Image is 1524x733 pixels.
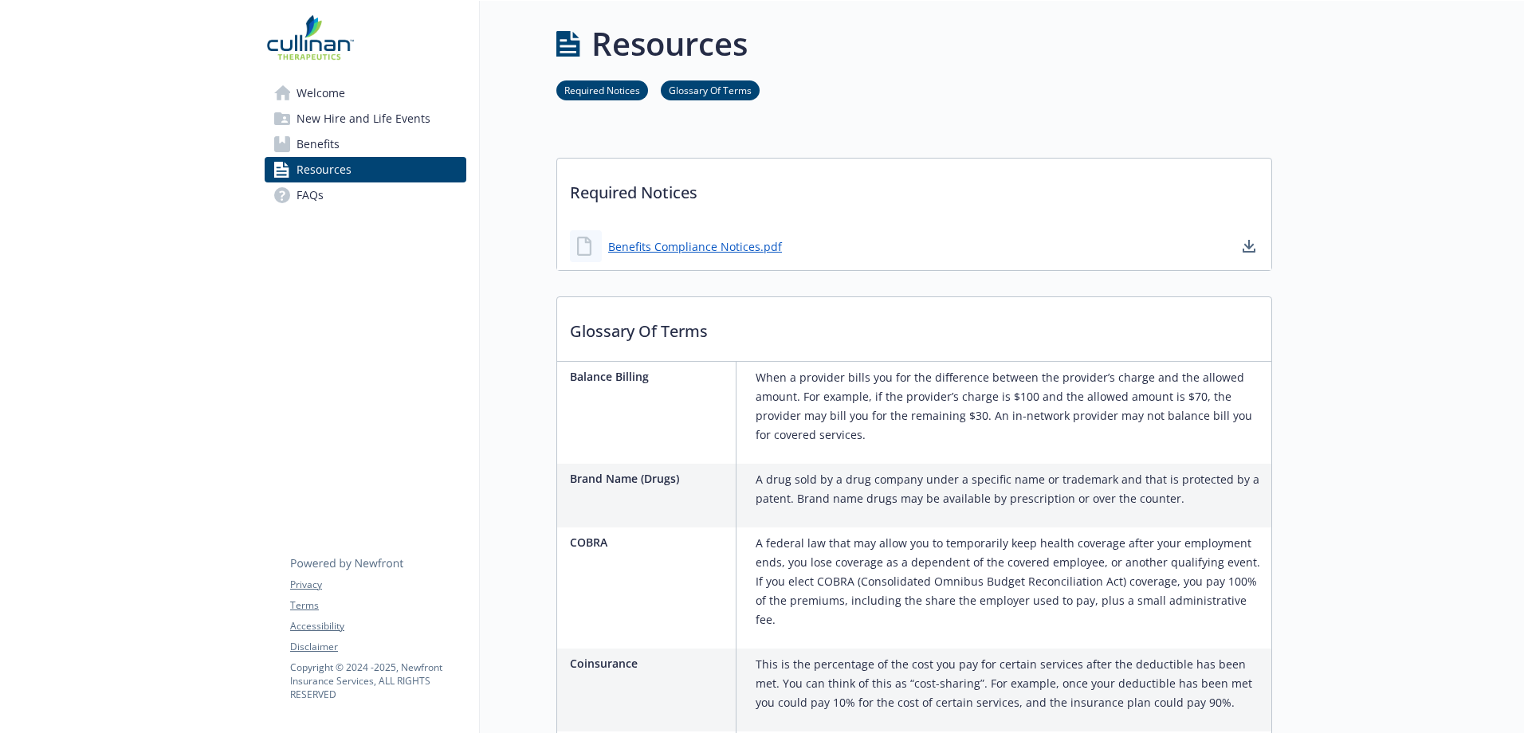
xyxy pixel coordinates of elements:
[297,106,430,131] span: New Hire and Life Events
[297,182,324,208] span: FAQs
[570,470,729,487] p: Brand Name (Drugs)
[661,82,760,97] a: Glossary Of Terms
[265,80,466,106] a: Welcome
[265,106,466,131] a: New Hire and Life Events
[265,157,466,182] a: Resources
[290,640,465,654] a: Disclaimer
[290,598,465,613] a: Terms
[297,80,345,106] span: Welcome
[756,534,1265,629] p: A federal law that may allow you to temporarily keep health coverage after your employment ends, ...
[570,534,729,551] p: COBRA
[290,660,465,701] p: Copyright © 2024 - 2025 , Newfront Insurance Services, ALL RIGHTS RESERVED
[297,157,352,182] span: Resources
[570,655,729,672] p: Coinsurance
[756,470,1265,508] p: A drug sold by a drug company under a specific name or trademark and that is protected by a paten...
[556,82,648,97] a: Required Notices
[570,368,729,385] p: Balance Billing
[756,368,1265,445] p: When a provider bills you for the difference between the provider’s charge and the allowed amount...
[1239,237,1259,256] a: download document
[756,655,1265,712] p: This is the percentage of the cost you pay for certain services after the deductible has been met...
[290,619,465,633] a: Accessibility
[557,297,1271,356] p: Glossary Of Terms
[265,182,466,208] a: FAQs
[297,131,340,157] span: Benefits
[557,159,1271,218] p: Required Notices
[591,20,748,68] h1: Resources
[290,578,465,592] a: Privacy
[265,131,466,157] a: Benefits
[608,238,782,255] a: Benefits Compliance Notices.pdf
